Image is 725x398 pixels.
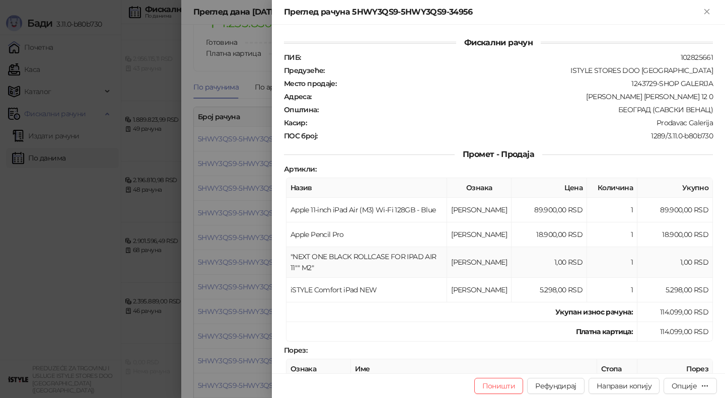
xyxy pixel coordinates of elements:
td: 18.900,00 RSD [637,222,713,247]
th: Количина [587,178,637,198]
div: [PERSON_NAME] [PERSON_NAME] 12 0 [313,92,714,101]
td: [PERSON_NAME] [447,247,512,278]
strong: ПИБ : [284,53,301,62]
th: Цена [512,178,587,198]
span: Промет - Продаја [455,149,542,159]
td: [PERSON_NAME] [447,278,512,302]
div: Prodavac Galerija [308,118,714,127]
th: Стопа [597,359,637,379]
button: Close [701,6,713,18]
td: 114.099,00 RSD [637,322,713,342]
div: 1289/3.11.0-b80b730 [318,131,714,140]
td: Apple 11-inch iPad Air (M3) Wi-Fi 128GB - Blue [286,198,447,222]
div: 1243729-SHOP GALERIJA [337,79,714,88]
th: Име [351,359,597,379]
td: Apple Pencil Pro [286,222,447,247]
strong: Платна картица : [576,327,633,336]
th: Ознака [447,178,512,198]
span: Направи копију [597,381,651,390]
td: [PERSON_NAME] [447,198,512,222]
div: БЕОГРАД (САВСКИ ВЕНАЦ) [319,105,714,114]
strong: Предузеће : [284,66,325,75]
td: 1 [587,198,637,222]
strong: Општина : [284,105,318,114]
strong: ПОС број : [284,131,317,140]
strong: Адреса : [284,92,312,101]
div: Опције [672,381,697,390]
td: 89.900,00 RSD [637,198,713,222]
td: 1 [587,247,637,278]
th: Ознака [286,359,351,379]
td: 1,00 RSD [637,247,713,278]
td: 1 [587,222,637,247]
button: Опције [664,378,717,394]
th: Укупно [637,178,713,198]
td: 1 [587,278,637,302]
th: Назив [286,178,447,198]
td: 5.298,00 RSD [512,278,587,302]
div: 102825661 [302,53,714,62]
button: Направи копију [589,378,660,394]
th: Порез [637,359,713,379]
strong: Порез : [284,346,307,355]
td: 18.900,00 RSD [512,222,587,247]
span: Фискални рачун [456,38,541,47]
td: 1,00 RSD [512,247,587,278]
strong: Артикли : [284,165,316,174]
td: [PERSON_NAME] [447,222,512,247]
strong: Касир : [284,118,307,127]
td: 89.900,00 RSD [512,198,587,222]
strong: Место продаје : [284,79,336,88]
button: Рефундирај [527,378,585,394]
strong: Укупан износ рачуна : [555,307,633,316]
td: 114.099,00 RSD [637,302,713,322]
td: "NEXT ONE BLACK ROLLCASE FOR IPAD AIR 11"" M2" [286,247,447,278]
td: iSTYLE Comfort iPad NEW [286,278,447,302]
div: Преглед рачуна 5HWY3QS9-5HWY3QS9-34956 [284,6,701,18]
button: Поништи [474,378,524,394]
td: 5.298,00 RSD [637,278,713,302]
div: ISTYLE STORES DOO [GEOGRAPHIC_DATA] [326,66,714,75]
